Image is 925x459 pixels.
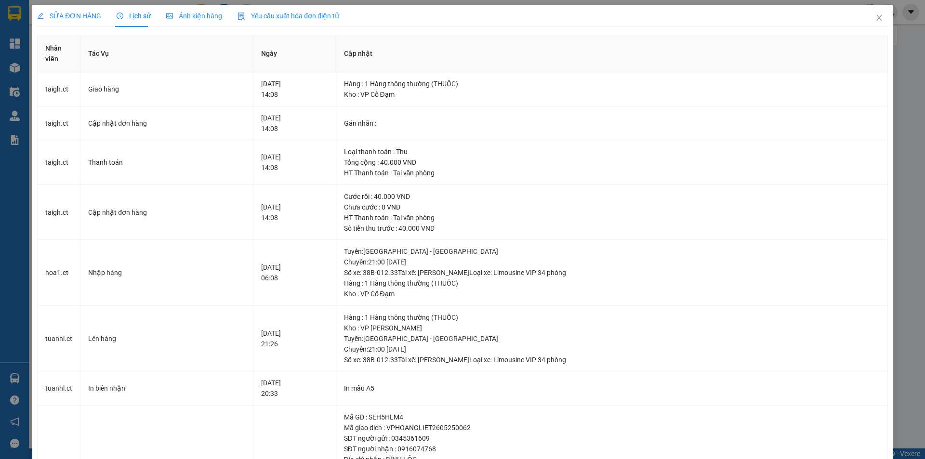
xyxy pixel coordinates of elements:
[344,289,880,299] div: Kho : VP Cổ Đạm
[38,72,80,106] td: taigh.ct
[344,278,880,289] div: Hàng : 1 Hàng thông thường (THUỐC)
[166,13,173,19] span: picture
[344,89,880,100] div: Kho : VP Cổ Đạm
[38,106,80,141] td: taigh.ct
[344,168,880,178] div: HT Thanh toán : Tại văn phòng
[117,13,123,19] span: clock-circle
[88,383,245,393] div: In biên nhận
[238,13,245,20] img: icon
[336,35,888,72] th: Cập nhật
[261,262,328,283] div: [DATE] 06:08
[344,79,880,89] div: Hàng : 1 Hàng thông thường (THUỐC)
[344,191,880,202] div: Cước rồi : 40.000 VND
[261,378,328,399] div: [DATE] 20:33
[38,371,80,406] td: tuanhl.ct
[344,323,880,333] div: Kho : VP [PERSON_NAME]
[344,202,880,212] div: Chưa cước : 0 VND
[88,84,245,94] div: Giao hàng
[88,267,245,278] div: Nhập hàng
[344,118,880,129] div: Gán nhãn :
[344,146,880,157] div: Loại thanh toán : Thu
[261,328,328,349] div: [DATE] 21:26
[261,79,328,100] div: [DATE] 14:08
[117,12,151,20] span: Lịch sử
[88,157,245,168] div: Thanh toán
[80,35,253,72] th: Tác Vụ
[37,13,44,19] span: edit
[344,433,880,444] div: SĐT người gửi : 0345361609
[261,202,328,223] div: [DATE] 14:08
[344,312,880,323] div: Hàng : 1 Hàng thông thường (THUỐC)
[344,212,880,223] div: HT Thanh toán : Tại văn phòng
[88,333,245,344] div: Lên hàng
[238,12,339,20] span: Yêu cầu xuất hóa đơn điện tử
[261,113,328,134] div: [DATE] 14:08
[38,140,80,185] td: taigh.ct
[344,157,880,168] div: Tổng cộng : 40.000 VND
[344,333,880,365] div: Tuyến : [GEOGRAPHIC_DATA] - [GEOGRAPHIC_DATA] Chuyến: 21:00 [DATE] Số xe: 38B-012.33 Tài xế: [PER...
[866,5,893,32] button: Close
[253,35,336,72] th: Ngày
[344,223,880,234] div: Số tiền thu trước : 40.000 VND
[38,185,80,240] td: taigh.ct
[261,152,328,173] div: [DATE] 14:08
[344,383,880,393] div: In mẫu A5
[88,207,245,218] div: Cập nhật đơn hàng
[344,246,880,278] div: Tuyến : [GEOGRAPHIC_DATA] - [GEOGRAPHIC_DATA] Chuyến: 21:00 [DATE] Số xe: 38B-012.33 Tài xế: [PER...
[38,240,80,306] td: hoa1.ct
[88,118,245,129] div: Cập nhật đơn hàng
[344,444,880,454] div: SĐT người nhận : 0916074768
[37,12,101,20] span: SỬA ĐƠN HÀNG
[344,412,880,422] div: Mã GD : SEH5HLM4
[875,14,883,22] span: close
[166,12,222,20] span: Ảnh kiện hàng
[38,306,80,372] td: tuanhl.ct
[344,422,880,433] div: Mã giao dịch : VPHOANGLIET2605250062
[38,35,80,72] th: Nhân viên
